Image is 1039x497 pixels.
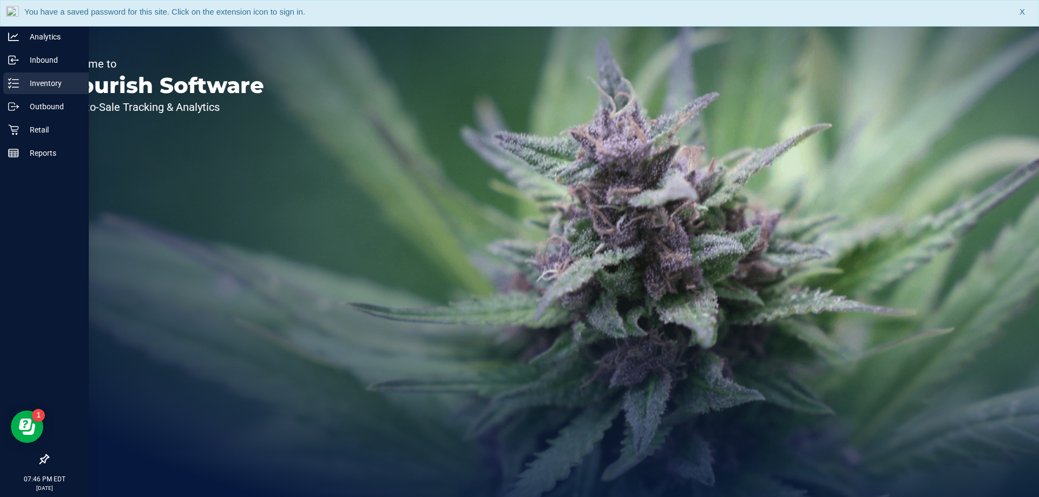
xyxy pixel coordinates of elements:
[8,124,19,135] inline-svg: Retail
[8,55,19,65] inline-svg: Inbound
[5,474,84,484] p: 07:46 PM EDT
[19,147,84,160] p: Reports
[32,409,45,422] iframe: Resource center unread badge
[19,30,84,43] p: Analytics
[1020,6,1025,18] span: X
[8,31,19,42] inline-svg: Analytics
[19,54,84,67] p: Inbound
[19,123,84,136] p: Retail
[8,148,19,158] inline-svg: Reports
[58,75,264,96] p: Flourish Software
[58,58,264,69] p: Welcome to
[24,7,305,16] span: You have a saved password for this site. Click on the extension icon to sign in.
[6,6,19,21] img: notLoggedInIcon.png
[5,484,84,492] p: [DATE]
[8,101,19,112] inline-svg: Outbound
[19,77,84,90] p: Inventory
[11,410,43,443] iframe: Resource center
[19,100,84,113] p: Outbound
[58,102,264,112] p: Seed-to-Sale Tracking & Analytics
[8,78,19,89] inline-svg: Inventory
